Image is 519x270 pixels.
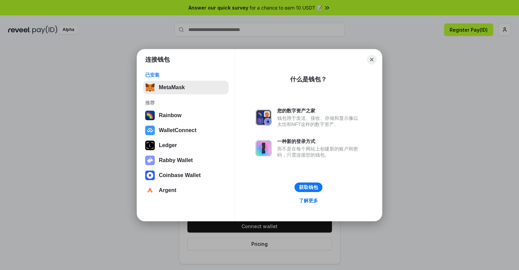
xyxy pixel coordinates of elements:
img: svg+xml,%3Csvg%20width%3D%22120%22%20height%3D%22120%22%20viewBox%3D%220%200%20120%20120%22%20fil... [145,111,155,120]
button: MetaMask [143,81,229,94]
div: 钱包用于发送、接收、存储和显示像以太坊和NFT这样的数字资产。 [277,115,362,127]
img: svg+xml,%3Csvg%20xmlns%3D%22http%3A%2F%2Fwww.w3.org%2F2000%2Fsvg%22%20fill%3D%22none%22%20viewBox... [255,109,272,126]
div: 而不是在每个网站上创建新的账户和密码，只需连接您的钱包。 [277,146,362,158]
div: 了解更多 [299,197,318,204]
img: svg+xml,%3Csvg%20xmlns%3D%22http%3A%2F%2Fwww.w3.org%2F2000%2Fsvg%22%20width%3D%2228%22%20height%3... [145,141,155,150]
div: 已安装 [145,72,227,78]
div: Coinbase Wallet [159,172,201,178]
div: 一种新的登录方式 [277,138,362,144]
img: svg+xml,%3Csvg%20xmlns%3D%22http%3A%2F%2Fwww.w3.org%2F2000%2Fsvg%22%20fill%3D%22none%22%20viewBox... [255,140,272,156]
div: Rainbow [159,112,182,118]
a: 了解更多 [295,196,322,205]
button: Close [367,55,376,64]
div: MetaMask [159,84,185,91]
div: 什么是钱包？ [290,75,327,83]
button: WalletConnect [143,124,229,137]
button: 获取钱包 [295,182,322,192]
div: 获取钱包 [299,184,318,190]
img: svg+xml,%3Csvg%20xmlns%3D%22http%3A%2F%2Fwww.w3.org%2F2000%2Fsvg%22%20fill%3D%22none%22%20viewBox... [145,156,155,165]
div: Ledger [159,142,177,148]
button: Argent [143,184,229,197]
div: 推荐 [145,100,227,106]
button: Ledger [143,139,229,152]
button: Rainbow [143,109,229,122]
img: svg+xml,%3Csvg%20width%3D%2228%22%20height%3D%2228%22%20viewBox%3D%220%200%2028%2028%22%20fill%3D... [145,186,155,195]
img: svg+xml,%3Csvg%20width%3D%2228%22%20height%3D%2228%22%20viewBox%3D%220%200%2028%2028%22%20fill%3D... [145,171,155,180]
h1: 连接钱包 [145,55,170,64]
img: svg+xml,%3Csvg%20fill%3D%22none%22%20height%3D%2233%22%20viewBox%3D%220%200%2035%2033%22%20width%... [145,83,155,92]
button: Rabby Wallet [143,154,229,167]
button: Coinbase Wallet [143,169,229,182]
div: Argent [159,187,177,193]
div: WalletConnect [159,127,197,133]
img: svg+xml,%3Csvg%20width%3D%2228%22%20height%3D%2228%22%20viewBox%3D%220%200%2028%2028%22%20fill%3D... [145,126,155,135]
div: 您的数字资产之家 [277,108,362,114]
div: Rabby Wallet [159,157,193,163]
